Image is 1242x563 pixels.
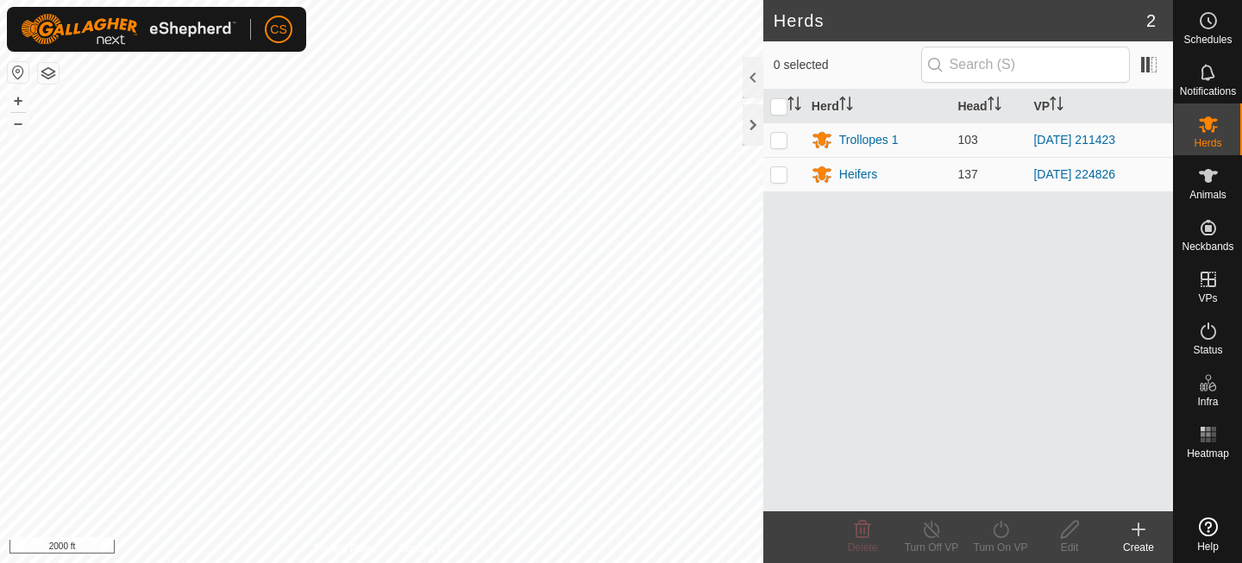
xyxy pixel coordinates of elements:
[957,167,977,181] span: 137
[1182,241,1233,252] span: Neckbands
[1194,138,1221,148] span: Herds
[921,47,1130,83] input: Search (S)
[839,131,899,149] div: Trollopes 1
[1035,540,1104,555] div: Edit
[8,91,28,111] button: +
[1197,541,1219,552] span: Help
[8,113,28,134] button: –
[1026,90,1173,123] th: VP
[839,99,853,113] p-sorticon: Activate to sort
[950,90,1026,123] th: Head
[805,90,951,123] th: Herd
[1033,167,1115,181] a: [DATE] 224826
[1197,397,1218,407] span: Infra
[8,62,28,83] button: Reset Map
[988,99,1001,113] p-sorticon: Activate to sort
[1198,293,1217,303] span: VPs
[1187,448,1229,459] span: Heatmap
[839,166,877,184] div: Heifers
[1183,34,1232,45] span: Schedules
[957,133,977,147] span: 103
[787,99,801,113] p-sorticon: Activate to sort
[21,14,236,45] img: Gallagher Logo
[398,541,449,556] a: Contact Us
[897,540,966,555] div: Turn Off VP
[313,541,378,556] a: Privacy Policy
[1050,99,1063,113] p-sorticon: Activate to sort
[270,21,286,39] span: CS
[1033,133,1115,147] a: [DATE] 211423
[848,541,878,554] span: Delete
[1174,510,1242,559] a: Help
[1104,540,1173,555] div: Create
[1189,190,1226,200] span: Animals
[1146,8,1156,34] span: 2
[774,10,1146,31] h2: Herds
[774,56,921,74] span: 0 selected
[1193,345,1222,355] span: Status
[38,63,59,84] button: Map Layers
[1180,86,1236,97] span: Notifications
[966,540,1035,555] div: Turn On VP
